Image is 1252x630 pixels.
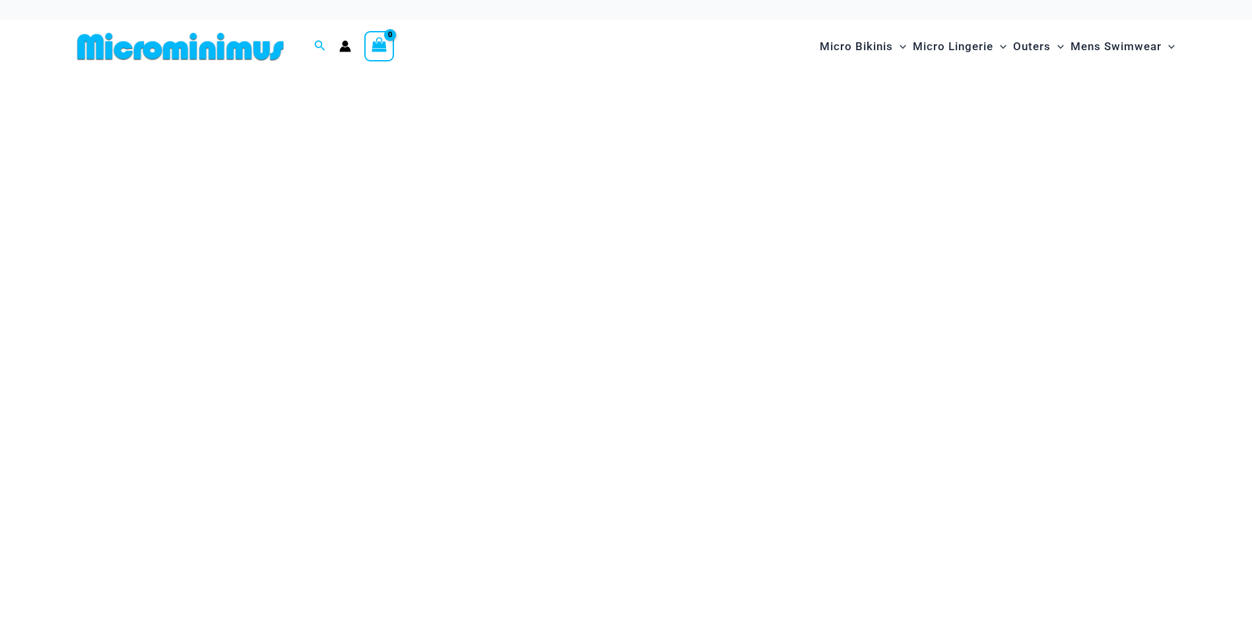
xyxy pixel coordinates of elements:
[893,30,906,63] span: Menu Toggle
[909,26,1010,67] a: Micro LingerieMenu ToggleMenu Toggle
[1010,26,1067,67] a: OutersMenu ToggleMenu Toggle
[1162,30,1175,63] span: Menu Toggle
[339,40,351,52] a: Account icon link
[816,26,909,67] a: Micro BikinisMenu ToggleMenu Toggle
[820,30,893,63] span: Micro Bikinis
[814,24,1181,69] nav: Site Navigation
[1051,30,1064,63] span: Menu Toggle
[1071,30,1162,63] span: Mens Swimwear
[72,32,289,61] img: MM SHOP LOGO FLAT
[1013,30,1051,63] span: Outers
[364,31,395,61] a: View Shopping Cart, empty
[913,30,993,63] span: Micro Lingerie
[1067,26,1178,67] a: Mens SwimwearMenu ToggleMenu Toggle
[314,38,326,55] a: Search icon link
[993,30,1006,63] span: Menu Toggle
